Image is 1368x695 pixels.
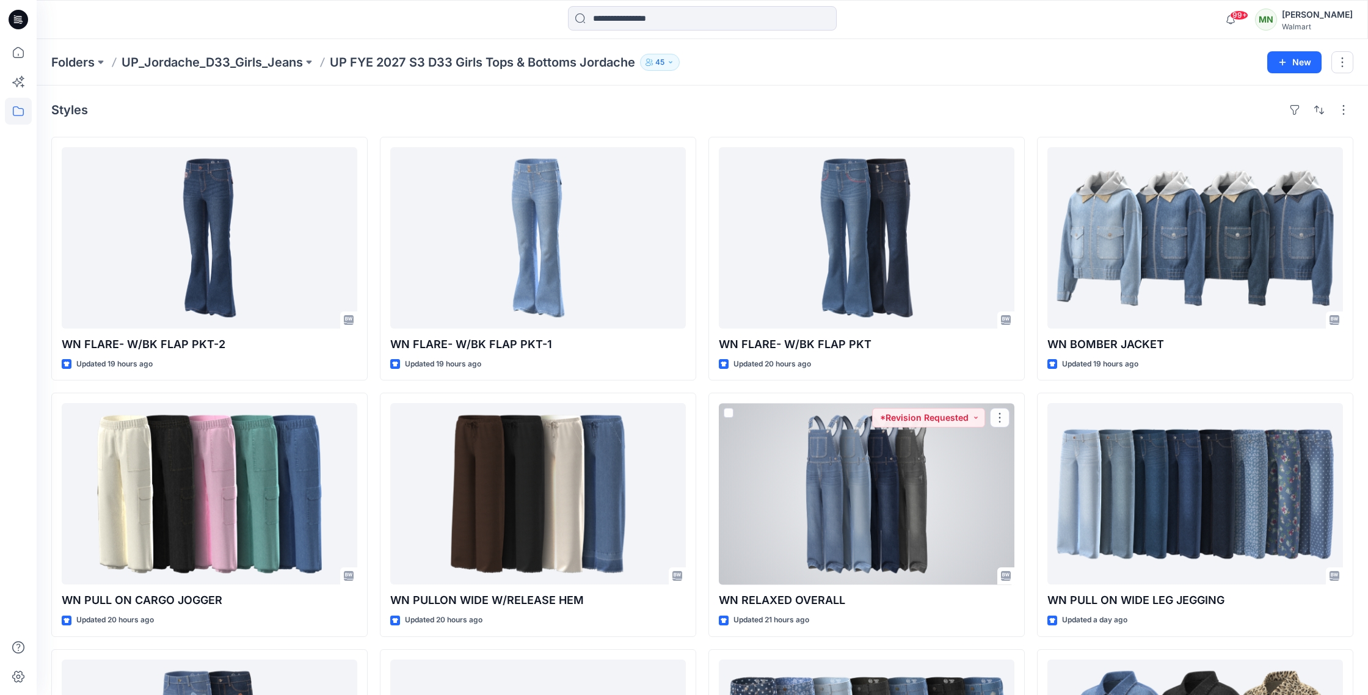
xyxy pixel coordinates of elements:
p: WN PULL ON CARGO JOGGER [62,592,357,609]
a: WN PULLON WIDE W/RELEASE HEM [390,403,686,584]
p: Updated 19 hours ago [1062,358,1138,371]
p: WN FLARE- W/BK FLAP PKT [719,336,1014,353]
p: Updated a day ago [1062,614,1127,627]
p: WN FLARE- W/BK FLAP PKT-2 [62,336,357,353]
span: 99+ [1230,10,1248,20]
button: New [1267,51,1322,73]
p: 45 [655,56,664,69]
p: Updated 20 hours ago [405,614,482,627]
a: Folders [51,54,95,71]
p: WN RELAXED OVERALL [719,592,1014,609]
p: Updated 20 hours ago [733,358,811,371]
p: WN PULLON WIDE W/RELEASE HEM [390,592,686,609]
p: WN FLARE- W/BK FLAP PKT-1 [390,336,686,353]
a: WN FLARE- W/BK FLAP PKT [719,147,1014,329]
div: MN [1255,9,1277,31]
a: UP_Jordache_D33_Girls_Jeans [122,54,303,71]
a: WN FLARE- W/BK FLAP PKT-2 [62,147,357,329]
a: WN FLARE- W/BK FLAP PKT-1 [390,147,686,329]
div: [PERSON_NAME] [1282,7,1353,22]
a: WN PULL ON WIDE LEG JEGGING [1047,403,1343,584]
p: UP FYE 2027 S3 D33 Girls Tops & Bottoms Jordache [330,54,635,71]
p: Updated 20 hours ago [76,614,154,627]
h4: Styles [51,103,88,117]
a: WN BOMBER JACKET [1047,147,1343,329]
a: WN RELAXED OVERALL [719,403,1014,584]
a: WN PULL ON CARGO JOGGER [62,403,357,584]
button: 45 [640,54,680,71]
p: WN BOMBER JACKET [1047,336,1343,353]
p: Updated 21 hours ago [733,614,809,627]
p: WN PULL ON WIDE LEG JEGGING [1047,592,1343,609]
p: Updated 19 hours ago [76,358,153,371]
p: Updated 19 hours ago [405,358,481,371]
div: Walmart [1282,22,1353,31]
